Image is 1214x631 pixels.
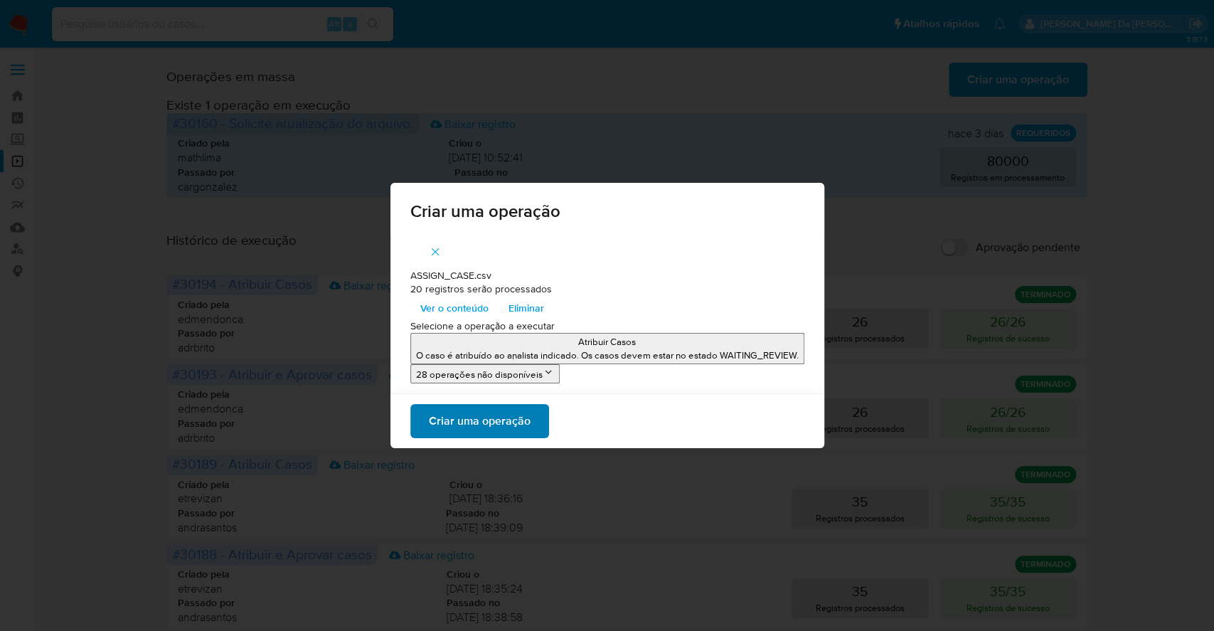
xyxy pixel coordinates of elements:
[410,364,560,383] button: 28 operações não disponíveis
[420,298,489,318] span: Ver o conteúdo
[416,349,799,362] p: O caso é atribuído ao analista indicado. Os casos devem estar no estado WAITING_REVIEW.
[410,203,804,220] span: Criar uma operação
[410,282,804,297] p: 20 registros serão processados
[410,319,804,334] p: Selecione a operação a executar
[410,404,549,438] button: Criar uma operação
[416,335,799,349] p: Atribuir Casos
[410,297,499,319] button: Ver o conteúdo
[410,333,804,364] button: Atribuir CasosO caso é atribuído ao analista indicado. Os casos devem estar no estado WAITING_REV...
[509,298,544,318] span: Eliminar
[410,269,804,283] p: ASSIGN_CASE.csv
[499,297,554,319] button: Eliminar
[429,405,531,437] span: Criar uma operação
